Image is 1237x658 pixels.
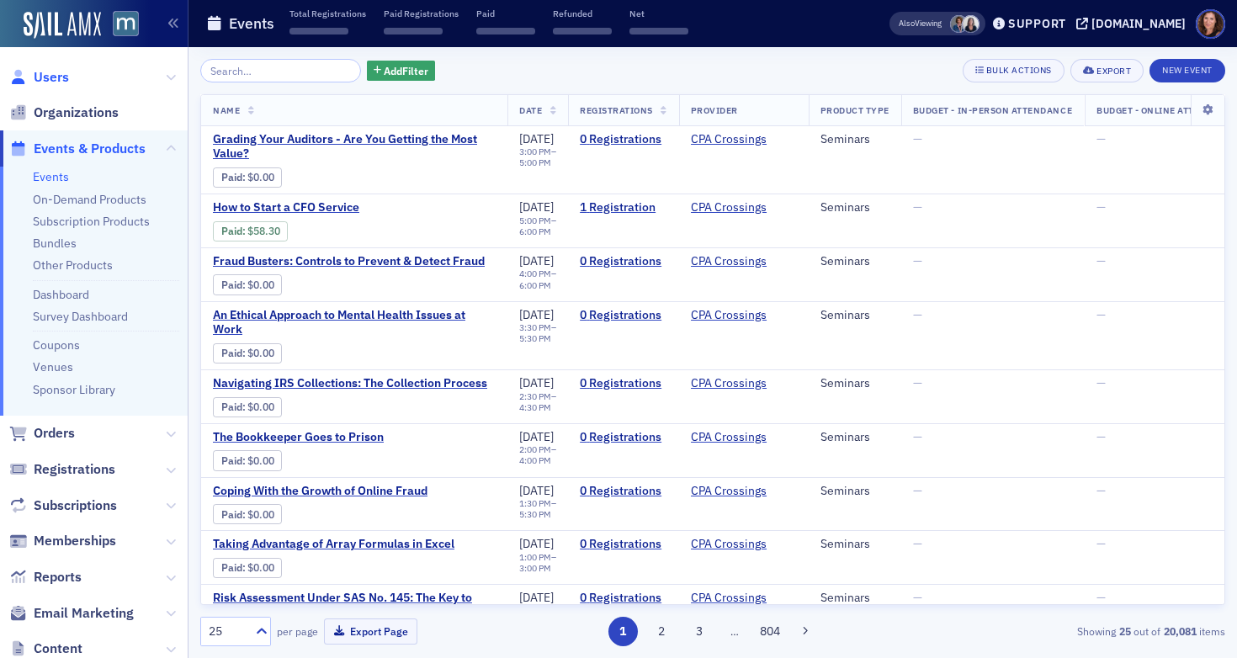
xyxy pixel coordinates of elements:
a: 0 Registrations [580,430,667,445]
button: Export Page [324,618,417,645]
a: Taking Advantage of Array Formulas in Excel [213,537,496,552]
button: AddFilter [367,61,436,82]
span: [DATE] [519,307,554,322]
div: Paid: 0 - $0 [213,343,282,363]
strong: 20,081 [1160,624,1199,639]
span: $58.30 [247,225,280,237]
a: Reports [9,568,82,586]
span: ‌ [629,28,688,34]
a: Paid [221,347,242,359]
span: $0.00 [247,279,274,291]
a: An Ethical Approach to Mental Health Issues at Work [213,308,496,337]
span: CPA Crossings [691,484,797,499]
span: CPA Crossings [691,132,797,147]
div: – [519,322,556,344]
a: Orders [9,424,75,443]
span: — [913,199,922,215]
a: CPA Crossings [691,376,767,391]
span: CPA Crossings [691,376,797,391]
input: Search… [200,59,361,82]
p: Paid [476,8,535,19]
time: 3:00 PM [519,146,551,157]
span: Memberships [34,532,116,550]
span: Grading Your Auditors - Are You Getting the Most Value? [213,132,496,162]
div: – [519,498,556,520]
a: Events & Products [9,140,146,158]
span: $0.00 [247,401,274,413]
time: 5:30 PM [519,332,551,344]
a: Paid [221,401,242,413]
span: Budget - In-Person Attendance [913,104,1072,116]
div: Seminars [820,430,889,445]
div: Bulk Actions [986,66,1052,75]
a: Paid [221,454,242,467]
a: Paid [221,171,242,183]
button: 3 [685,617,714,646]
a: Risk Assessment Under SAS No. 145: The Key to Audit Quality? [213,591,496,620]
p: Paid Registrations [384,8,459,19]
a: 0 Registrations [580,308,667,323]
span: [DATE] [519,536,554,551]
div: Paid: 0 - $0 [213,274,282,295]
div: Paid: 0 - $0 [213,397,282,417]
div: Export [1096,66,1131,76]
span: — [1096,375,1106,390]
a: CPA Crossings [691,132,767,147]
div: Seminars [820,200,889,215]
h1: Events [229,13,274,34]
a: Survey Dashboard [33,309,128,324]
span: : [221,347,247,359]
a: CPA Crossings [691,537,767,552]
div: – [519,146,556,168]
time: 2:00 PM [519,443,551,455]
span: CPA Crossings [691,537,797,552]
div: Seminars [820,132,889,147]
span: ‌ [476,28,535,34]
button: 2 [646,617,676,646]
span: Name [213,104,240,116]
span: Viewing [899,18,942,29]
a: How to Start a CFO Service [213,200,496,215]
a: Organizations [9,103,119,122]
span: — [913,429,922,444]
span: CPA Crossings [691,200,797,215]
div: Paid: 0 - $0 [213,504,282,524]
a: Dashboard [33,287,89,302]
span: — [913,536,922,551]
a: Events [33,169,69,184]
time: 3:00 PM [519,562,551,574]
span: — [913,131,922,146]
a: Email Marketing [9,604,134,623]
span: Fraud Busters: Controls to Prevent & Detect Fraud [213,254,496,269]
span: : [221,508,247,521]
a: Memberships [9,532,116,550]
span: [DATE] [519,429,554,444]
span: — [1096,429,1106,444]
a: CPA Crossings [691,591,767,606]
span: Kelly Brown [962,15,980,33]
a: SailAMX [24,12,101,39]
time: 3:30 PM [519,321,551,333]
a: CPA Crossings [691,254,767,269]
span: : [221,454,247,467]
time: 4:00 PM [519,268,551,279]
span: ‌ [553,28,612,34]
button: Export [1070,59,1144,82]
span: The Bookkeeper Goes to Prison [213,430,496,445]
a: Paid [221,561,242,574]
span: [DATE] [519,253,554,268]
span: Provider [691,104,738,116]
a: Navigating IRS Collections: The Collection Process [213,376,496,391]
div: – [519,444,556,466]
span: — [913,483,922,498]
span: CPA Crossings [691,308,797,323]
span: Add Filter [384,63,428,78]
button: Bulk Actions [963,59,1064,82]
span: — [1096,483,1106,498]
span: ‌ [289,28,348,34]
span: … [723,624,746,639]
